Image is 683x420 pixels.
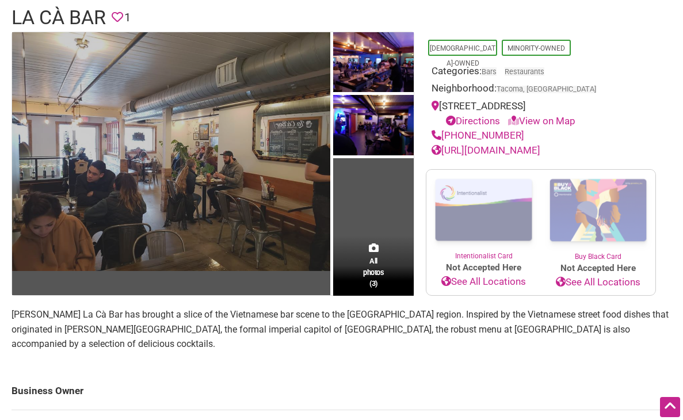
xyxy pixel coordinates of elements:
[541,170,655,262] a: Buy Black Card
[12,4,106,32] h1: La Cà Bar
[12,307,671,352] p: [PERSON_NAME] La Cà Bar has brought a slice of the Vietnamese bar scene to the [GEOGRAPHIC_DATA] ...
[541,170,655,251] img: Buy Black Card
[541,275,655,290] a: See All Locations
[426,170,541,261] a: Intentionalist Card
[426,261,541,274] span: Not Accepted Here
[446,115,500,127] a: Directions
[541,262,655,275] span: Not Accepted Here
[124,9,131,26] span: 1
[430,44,495,67] a: [DEMOGRAPHIC_DATA]-Owned
[508,115,575,127] a: View on Map
[497,86,596,93] span: Tacoma, [GEOGRAPHIC_DATA]
[12,372,671,410] td: Business Owner
[432,81,650,99] div: Neighborhood:
[482,67,497,76] a: Bars
[660,397,680,417] div: Scroll Back to Top
[432,99,650,128] div: [STREET_ADDRESS]
[426,170,541,251] img: Intentionalist Card
[508,44,565,52] a: Minority-Owned
[505,67,544,76] a: Restaurants
[363,255,384,288] span: All photos (3)
[432,129,524,141] a: [PHONE_NUMBER]
[432,64,650,82] div: Categories:
[432,144,540,156] a: [URL][DOMAIN_NAME]
[426,274,541,289] a: See All Locations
